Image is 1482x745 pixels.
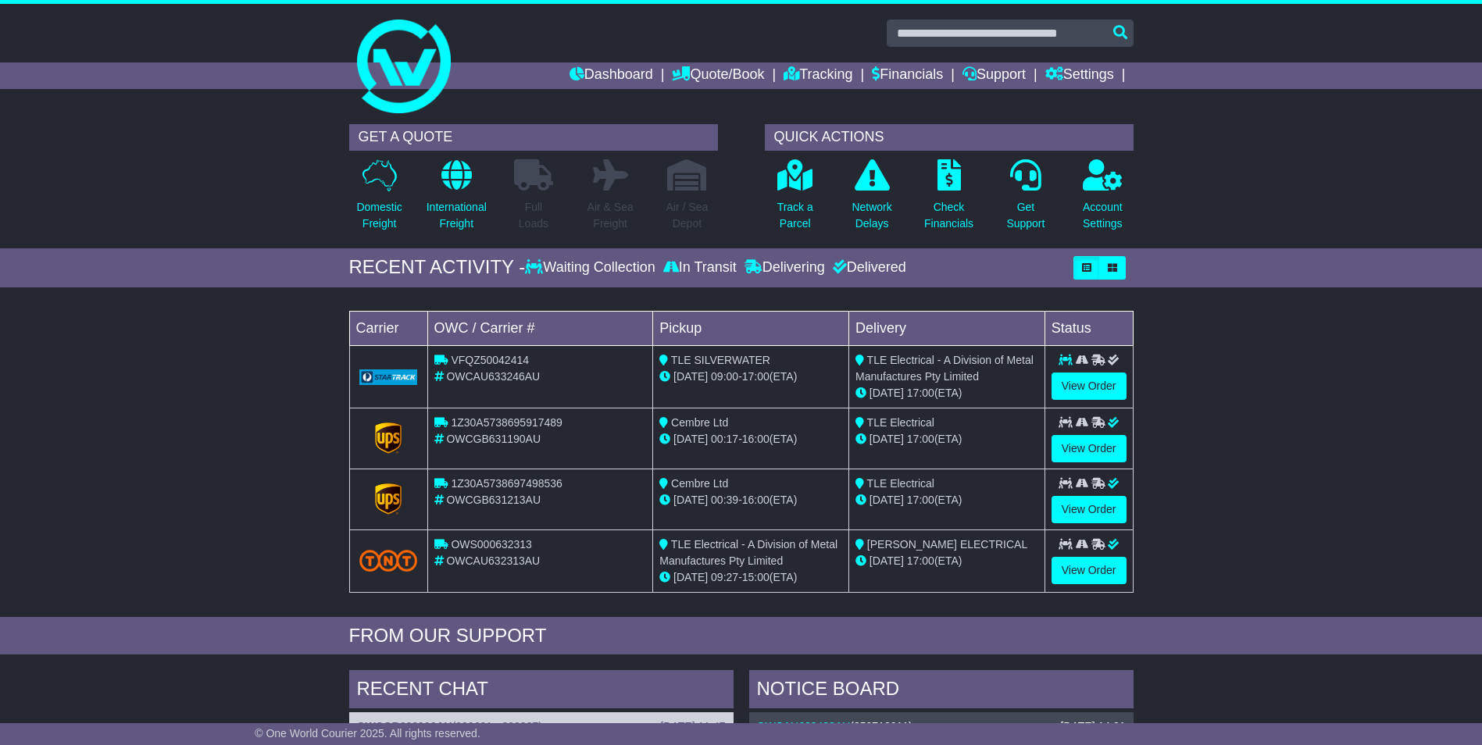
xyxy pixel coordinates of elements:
div: - (ETA) [659,569,842,586]
div: [DATE] 14:31 [1060,720,1125,733]
span: [DATE] [870,387,904,399]
a: AccountSettings [1082,159,1123,241]
span: 15:00 [742,571,770,583]
div: RECENT CHAT [349,670,734,712]
a: OWCAU629422AU [757,720,851,733]
a: OWCGB628906AU [357,720,452,733]
a: View Order [1052,496,1127,523]
p: Account Settings [1083,199,1123,232]
p: Get Support [1006,199,1045,232]
span: TLE Electrical - A Division of Metal Manufactures Pty Limited [855,354,1034,383]
div: - (ETA) [659,492,842,508]
span: [DATE] [673,370,708,383]
span: TLE Electrical - A Division of Metal Manufactures Pty Limited [659,538,837,567]
td: OWC / Carrier # [427,311,653,345]
p: Check Financials [924,199,973,232]
span: 09:27 [711,571,738,583]
img: GetCarrierServiceLogo [375,422,402,454]
a: View Order [1052,557,1127,584]
a: Quote/Book [672,62,764,89]
img: TNT_Domestic.png [359,550,418,571]
span: OWCAU632313AU [446,554,540,567]
span: Cembre Ltd [671,416,728,429]
span: [PERSON_NAME] ELECTRICAL [867,538,1027,551]
span: 00:39 [711,494,738,506]
div: Delivered [829,259,906,276]
div: QUICK ACTIONS [765,124,1134,151]
div: (ETA) [855,385,1038,401]
a: CheckFinancials [923,159,974,241]
div: NOTICE BOARD [749,670,1134,712]
span: [DATE] [673,433,708,445]
p: Network Delays [852,199,891,232]
p: Air & Sea Freight [587,199,634,232]
span: 17:00 [907,554,934,567]
span: 09:00 [711,370,738,383]
span: OWCGB631190AU [446,433,541,445]
span: [DATE] [673,494,708,506]
p: International Freight [427,199,487,232]
span: TLE Electrical [867,416,934,429]
div: (ETA) [855,492,1038,508]
span: OWCAU633246AU [446,370,540,383]
a: Financials [872,62,943,89]
img: GetCarrierServiceLogo [359,369,418,385]
div: ( ) [757,720,1126,733]
span: © One World Courier 2025. All rights reserved. [255,727,480,740]
span: VFQZ50042414 [451,354,529,366]
a: Settings [1045,62,1114,89]
p: Full Loads [514,199,553,232]
a: GetSupport [1005,159,1045,241]
span: [DATE] [673,571,708,583]
p: Track a Parcel [777,199,813,232]
span: 1Z30A5738697498536 [451,477,562,490]
span: 17:00 [907,494,934,506]
span: TLE Electrical [867,477,934,490]
span: [DATE] [870,433,904,445]
div: FROM OUR SUPPORT [349,625,1134,647]
a: Dashboard [570,62,653,89]
a: View Order [1052,372,1127,400]
div: RECENT ACTIVITY - [349,256,526,279]
span: OWCGB631213AU [446,494,541,506]
span: 00:17 [711,433,738,445]
a: View Order [1052,435,1127,462]
div: GET A QUOTE [349,124,718,151]
span: 17:00 [907,387,934,399]
span: 16:00 [742,494,770,506]
a: NetworkDelays [851,159,892,241]
span: 17:00 [907,433,934,445]
div: Waiting Collection [525,259,659,276]
span: 850712011 [854,720,909,733]
div: (ETA) [855,431,1038,447]
div: In Transit [659,259,741,276]
a: Track aParcel [777,159,814,241]
img: GetCarrierServiceLogo [375,483,402,515]
span: 17:00 [742,370,770,383]
a: InternationalFreight [426,159,487,241]
td: Carrier [349,311,427,345]
p: Air / Sea Depot [666,199,709,232]
td: Pickup [653,311,849,345]
span: 389691 - 390887 [455,720,538,733]
div: (ETA) [855,553,1038,569]
div: - (ETA) [659,369,842,385]
span: [DATE] [870,554,904,567]
div: - (ETA) [659,431,842,447]
td: Delivery [848,311,1045,345]
span: [DATE] [870,494,904,506]
span: Cembre Ltd [671,477,728,490]
div: ( ) [357,720,726,733]
div: [DATE] 11:47 [660,720,725,733]
a: Tracking [784,62,852,89]
span: TLE SILVERWATER [671,354,770,366]
a: DomesticFreight [355,159,402,241]
span: 1Z30A5738695917489 [451,416,562,429]
div: Delivering [741,259,829,276]
a: Support [962,62,1026,89]
span: 16:00 [742,433,770,445]
td: Status [1045,311,1133,345]
p: Domestic Freight [356,199,402,232]
span: OWS000632313 [451,538,532,551]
